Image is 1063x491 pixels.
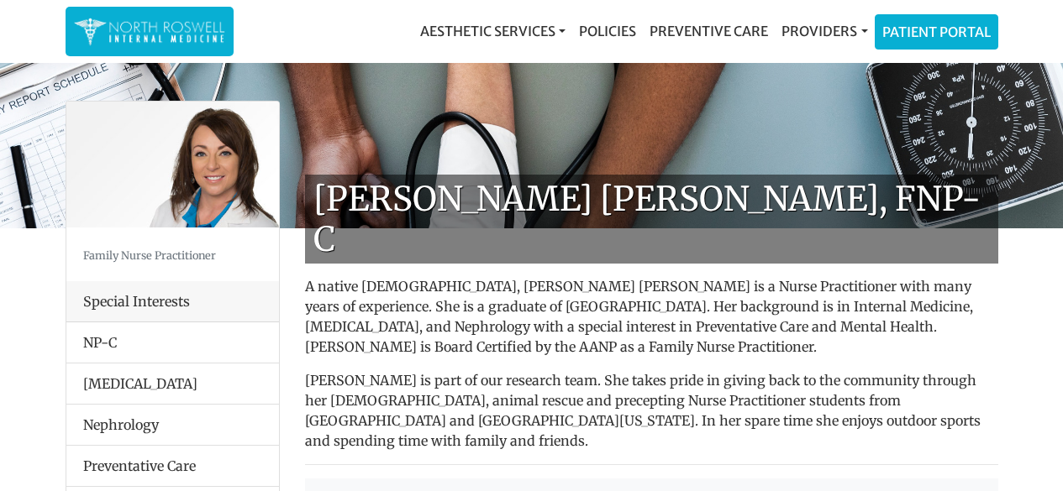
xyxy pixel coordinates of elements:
small: Family Nurse Practitioner [83,248,216,262]
div: Special Interests [66,281,279,322]
a: Policies [572,14,643,48]
p: [PERSON_NAME] is part of our research team. She takes pride in giving back to the community throu... [305,370,998,451]
li: NP-C [66,322,279,363]
p: A native [DEMOGRAPHIC_DATA], [PERSON_NAME] [PERSON_NAME] is a Nurse Practitioner with many years ... [305,276,998,357]
li: Preventative Care [66,445,279,487]
a: Preventive Care [643,14,775,48]
a: Providers [775,14,874,48]
img: North Roswell Internal Medicine [74,15,225,48]
a: Patient Portal [876,15,997,49]
h1: [PERSON_NAME] [PERSON_NAME], FNP-C [305,175,998,264]
a: Aesthetic Services [413,14,572,48]
li: Nephrology [66,404,279,446]
li: [MEDICAL_DATA] [66,363,279,405]
img: Keela Weeks Leger, FNP-C [66,102,279,227]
